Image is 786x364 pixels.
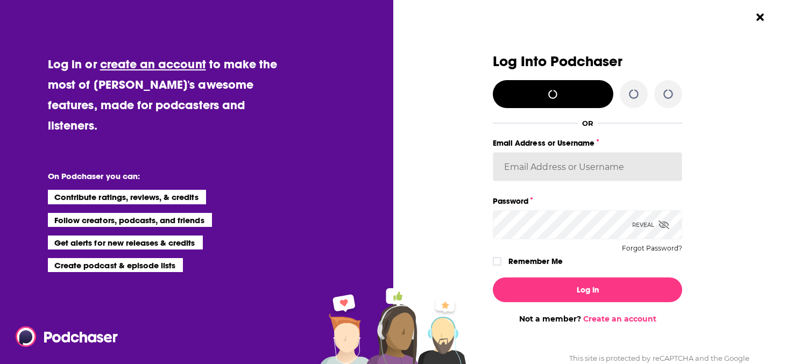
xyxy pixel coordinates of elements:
[16,326,110,347] a: Podchaser - Follow, Share and Rate Podcasts
[493,277,682,302] button: Log In
[48,213,212,227] li: Follow creators, podcasts, and friends
[508,254,563,268] label: Remember Me
[632,210,669,239] div: Reveal
[750,7,770,27] button: Close Button
[582,119,593,127] div: OR
[16,326,119,347] img: Podchaser - Follow, Share and Rate Podcasts
[493,54,682,69] h3: Log Into Podchaser
[493,314,682,324] div: Not a member?
[493,194,682,208] label: Password
[100,56,206,72] a: create an account
[493,136,682,150] label: Email Address or Username
[48,258,183,272] li: Create podcast & episode lists
[48,171,263,181] li: On Podchaser you can:
[583,314,656,324] a: Create an account
[622,245,682,252] button: Forgot Password?
[48,235,202,249] li: Get alerts for new releases & credits
[493,152,682,181] input: Email Address or Username
[48,190,206,204] li: Contribute ratings, reviews, & credits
